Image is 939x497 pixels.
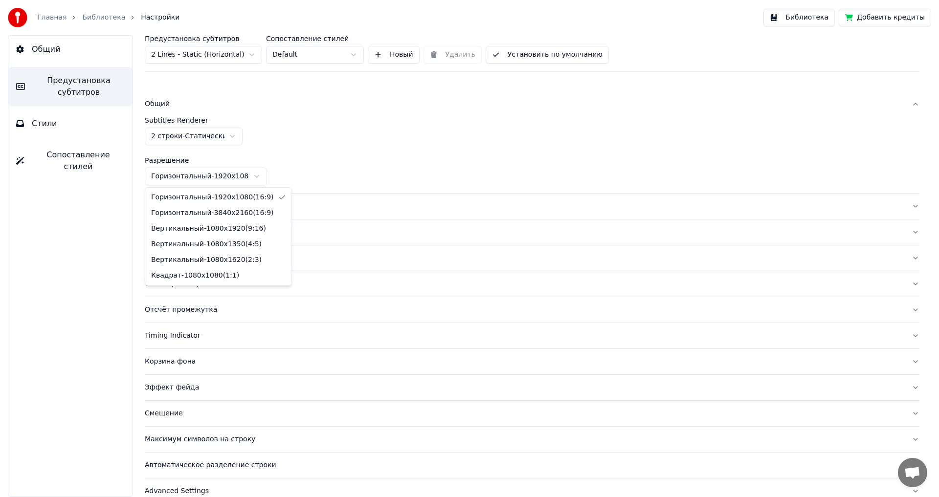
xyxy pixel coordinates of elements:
[151,239,262,249] div: Вертикальный - 1080 x 1350 ( 4 : 5 )
[151,224,266,234] div: Вертикальный - 1080 x 1920 ( 9 : 16 )
[151,193,274,202] div: Горизонтальный - 1920 x 1080 ( 16 : 9 )
[151,255,262,265] div: Вертикальный - 1080 x 1620 ( 2 : 3 )
[151,208,274,218] div: Горизонтальный - 3840 x 2160 ( 16 : 9 )
[151,271,239,281] div: Квадрат - 1080 x 1080 ( 1 : 1 )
